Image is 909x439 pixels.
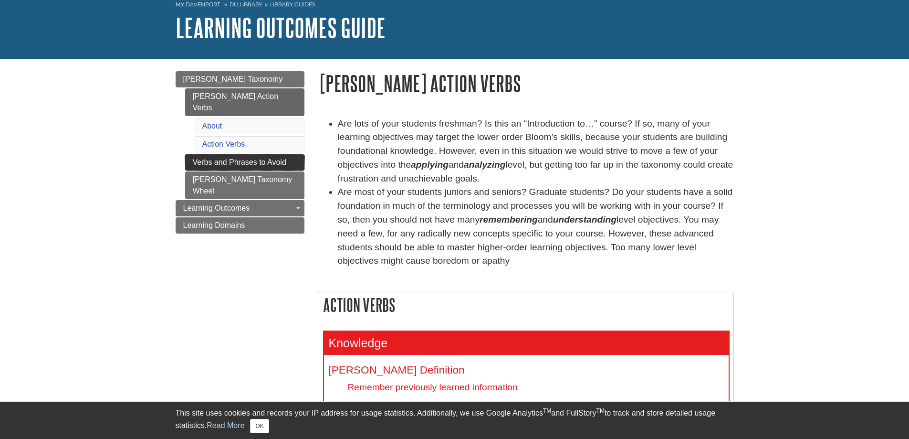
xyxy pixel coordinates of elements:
[250,419,269,433] button: Close
[202,140,245,148] a: Action Verbs
[270,1,315,8] a: Library Guides
[324,332,729,355] h3: Knowledge
[183,221,245,229] span: Learning Domains
[176,0,220,9] a: My Davenport
[338,117,734,186] li: Are lots of your students freshman? Is this an “Introduction to…” course? If so, many of your lea...
[183,204,250,212] span: Learning Outcomes
[329,364,724,376] h4: [PERSON_NAME] Definition
[202,122,222,130] a: About
[176,71,304,234] div: Guide Page Menu
[176,217,304,234] a: Learning Domains
[480,214,538,225] em: remembering
[464,160,505,170] strong: analyzing
[185,154,304,171] a: Verbs and Phrases to Avoid
[176,13,386,43] a: Learning Outcomes Guide
[319,292,733,318] h2: Action Verbs
[338,185,734,268] li: Are most of your students juniors and seniors? Graduate students? Do your students have a solid f...
[553,214,616,225] em: understanding
[411,160,449,170] strong: applying
[183,75,283,83] span: [PERSON_NAME] Taxonomy
[176,71,304,87] a: [PERSON_NAME] Taxonomy
[319,71,734,96] h1: [PERSON_NAME] Action Verbs
[348,381,724,394] dd: Remember previously learned information
[176,407,734,433] div: This site uses cookies and records your IP address for usage statistics. Additionally, we use Goo...
[185,88,304,116] a: [PERSON_NAME] Action Verbs
[230,1,262,8] a: DU Library
[176,200,304,216] a: Learning Outcomes
[185,171,304,199] a: [PERSON_NAME] Taxonomy Wheel
[596,407,605,414] sup: TM
[207,421,244,429] a: Read More
[543,407,551,414] sup: TM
